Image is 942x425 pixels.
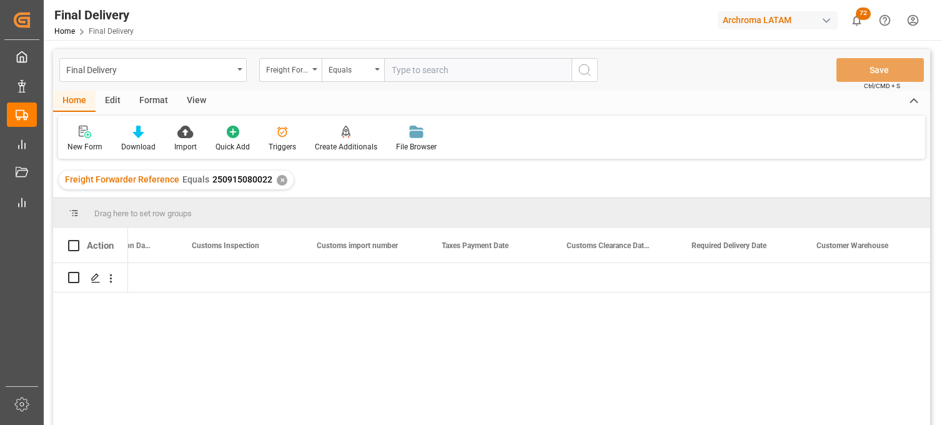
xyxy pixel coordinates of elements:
[54,6,134,24] div: Final Delivery
[53,91,96,112] div: Home
[67,141,102,152] div: New Form
[192,241,259,250] span: Customs Inspection
[87,240,114,251] div: Action
[843,6,871,34] button: show 72 new notifications
[317,241,398,250] span: Customs import number
[816,241,888,250] span: Customer Warehouse
[53,263,128,292] div: Press SPACE to select this row.
[66,61,233,77] div: Final Delivery
[329,61,371,76] div: Equals
[692,241,766,250] span: Required Delivery Date
[65,174,179,184] span: Freight Forwarder Reference
[96,91,130,112] div: Edit
[259,58,322,82] button: open menu
[315,141,377,152] div: Create Additionals
[59,58,247,82] button: open menu
[266,61,309,76] div: Freight Forwarder Reference
[871,6,899,34] button: Help Center
[396,141,437,152] div: File Browser
[216,141,250,152] div: Quick Add
[864,81,900,91] span: Ctrl/CMD + S
[277,175,287,186] div: ✕
[856,7,871,20] span: 72
[212,174,272,184] span: 250915080022
[718,11,838,29] div: Archroma LATAM
[177,91,216,112] div: View
[269,141,296,152] div: Triggers
[442,241,508,250] span: Taxes Payment Date
[718,8,843,32] button: Archroma LATAM
[322,58,384,82] button: open menu
[174,141,197,152] div: Import
[130,91,177,112] div: Format
[121,141,156,152] div: Download
[572,58,598,82] button: search button
[182,174,209,184] span: Equals
[384,58,572,82] input: Type to search
[567,241,650,250] span: Customs Clearance Date (ID)
[54,27,75,36] a: Home
[836,58,924,82] button: Save
[94,209,192,218] span: Drag here to set row groups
